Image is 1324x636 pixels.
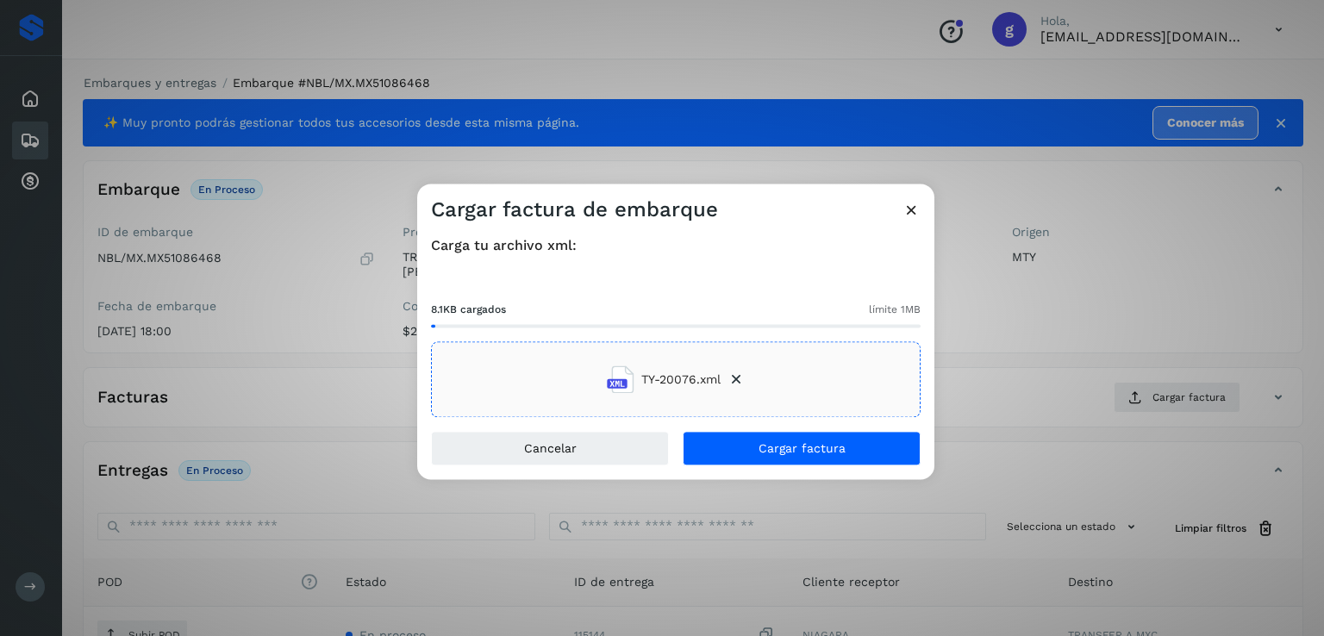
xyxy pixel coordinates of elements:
[431,197,718,222] h3: Cargar factura de embarque
[759,443,846,455] span: Cargar factura
[431,432,669,466] button: Cancelar
[431,302,506,318] span: 8.1KB cargados
[641,371,721,389] span: TY-20076.xml
[683,432,921,466] button: Cargar factura
[524,443,577,455] span: Cancelar
[431,237,921,253] h4: Carga tu archivo xml:
[869,302,921,318] span: límite 1MB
